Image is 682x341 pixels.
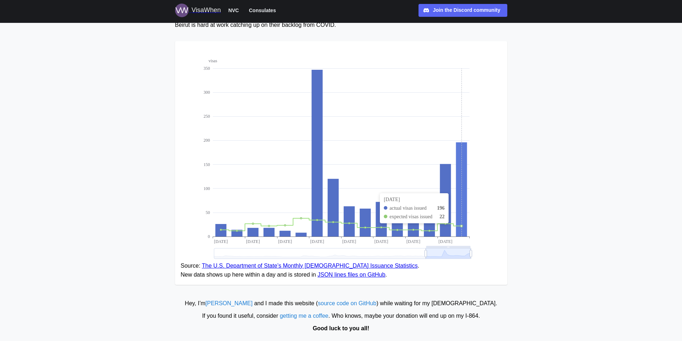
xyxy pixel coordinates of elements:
[280,313,328,319] a: getting me a coffee
[205,210,210,215] text: 50
[202,263,418,269] a: The U.S. Department of State’s Monthly [DEMOGRAPHIC_DATA] Issuance Statistics
[342,239,356,244] text: [DATE]
[203,138,210,143] text: 200
[246,239,260,244] text: [DATE]
[4,299,678,308] div: Hey, I’m and I made this website ( ) while waiting for my [DEMOGRAPHIC_DATA].
[318,300,377,306] a: source code on GitHub
[225,6,242,15] button: NVC
[203,114,210,119] text: 250
[318,272,385,278] a: JSON lines files on GitHub
[310,239,324,244] text: [DATE]
[192,5,221,15] div: VisaWhen
[406,239,420,244] text: [DATE]
[433,6,500,14] div: Join the Discord community
[175,4,189,17] img: Logo for VisaWhen
[438,239,452,244] text: [DATE]
[203,186,210,191] text: 100
[208,234,210,239] text: 0
[249,6,276,15] span: Consulates
[4,324,678,333] div: Good luck to you all!
[214,239,228,244] text: [DATE]
[228,6,239,15] span: NVC
[4,312,678,321] div: If you found it useful, consider . Who knows, maybe your donation will end up on my I‑864.
[278,239,292,244] text: [DATE]
[203,66,210,71] text: 350
[246,6,279,15] button: Consulates
[203,162,210,167] text: 150
[374,239,388,244] text: [DATE]
[203,90,210,95] text: 300
[419,4,507,17] a: Join the Discord community
[205,300,253,306] a: [PERSON_NAME]
[181,262,502,279] figcaption: Source: . New data shows up here within a day and is stored in .
[175,4,221,17] a: Logo for VisaWhen VisaWhen
[208,58,217,63] text: visas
